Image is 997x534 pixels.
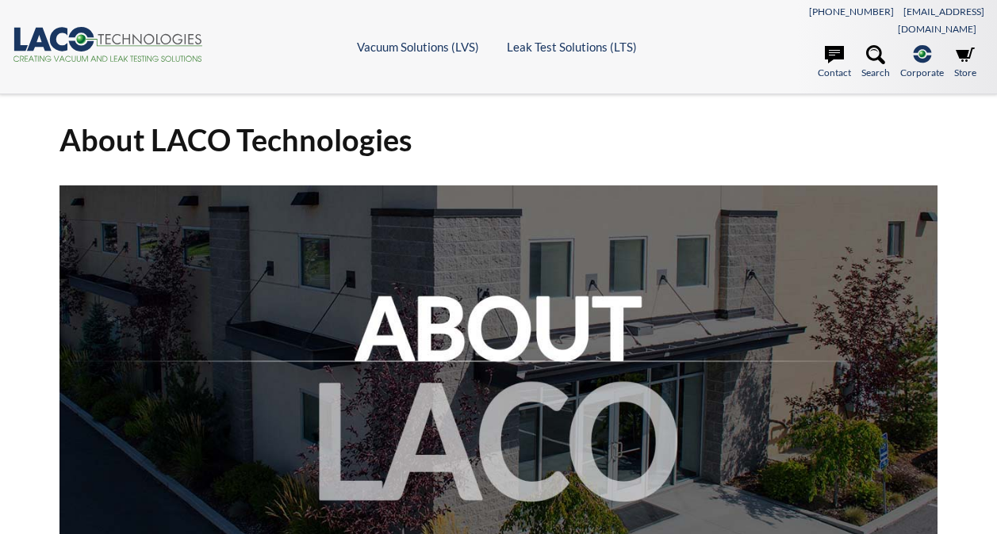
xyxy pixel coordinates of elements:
[809,6,894,17] a: [PHONE_NUMBER]
[861,45,890,80] a: Search
[898,6,984,35] a: [EMAIL_ADDRESS][DOMAIN_NAME]
[59,120,938,159] h1: About LACO Technologies
[954,45,976,80] a: Store
[900,65,944,80] span: Corporate
[818,45,851,80] a: Contact
[507,40,637,54] a: Leak Test Solutions (LTS)
[357,40,479,54] a: Vacuum Solutions (LVS)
